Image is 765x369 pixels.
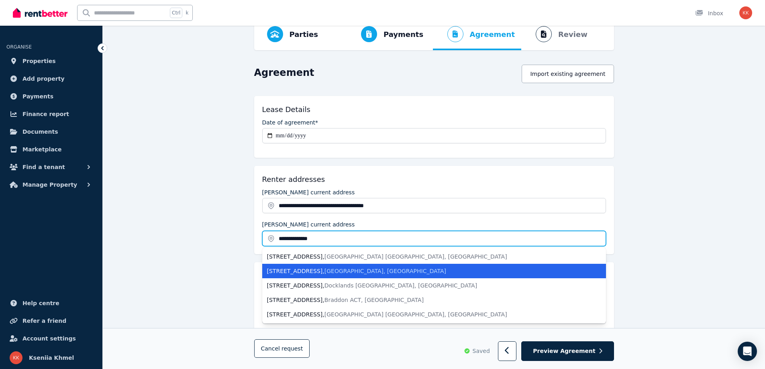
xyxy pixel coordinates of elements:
[473,347,490,355] span: Saved
[29,353,74,363] span: Kseniia Khmel
[262,188,355,196] label: [PERSON_NAME] current address
[261,346,303,352] span: Cancel
[6,88,96,104] a: Payments
[22,145,61,154] span: Marketplace
[347,18,430,50] button: Payments
[267,281,592,289] div: [STREET_ADDRESS] ,
[324,268,446,274] span: [GEOGRAPHIC_DATA], [GEOGRAPHIC_DATA]
[282,345,303,353] span: request
[22,92,53,101] span: Payments
[6,44,32,50] span: ORGANISE
[324,297,424,303] span: Braddon ACT, [GEOGRAPHIC_DATA]
[267,310,592,318] div: [STREET_ADDRESS] ,
[22,162,65,172] span: Find a tenant
[13,7,67,19] img: RentBetter
[22,109,69,119] span: Finance report
[6,106,96,122] a: Finance report
[267,267,592,275] div: [STREET_ADDRESS] ,
[22,180,77,190] span: Manage Property
[324,311,507,318] span: [GEOGRAPHIC_DATA] [GEOGRAPHIC_DATA], [GEOGRAPHIC_DATA]
[22,298,59,308] span: Help centre
[254,340,310,358] button: Cancelrequest
[290,29,318,40] span: Parties
[6,71,96,87] a: Add property
[262,174,325,185] h5: Renter addresses
[6,53,96,69] a: Properties
[262,118,318,126] label: Date of agreement*
[6,330,96,347] a: Account settings
[6,124,96,140] a: Documents
[6,295,96,311] a: Help centre
[6,159,96,175] button: Find a tenant
[22,74,65,84] span: Add property
[22,56,56,66] span: Properties
[6,313,96,329] a: Refer a friend
[521,342,614,361] button: Preview Agreement
[522,65,614,83] button: Import existing agreement
[262,221,355,228] label: [PERSON_NAME] current address
[470,29,515,40] span: Agreement
[254,66,314,79] h1: Agreement
[6,177,96,193] button: Manage Property
[261,18,324,50] button: Parties
[739,6,752,19] img: Kseniia Khmel
[170,8,182,18] span: Ctrl
[22,127,58,137] span: Documents
[22,316,66,326] span: Refer a friend
[186,10,188,16] span: k
[738,342,757,361] div: Open Intercom Messenger
[22,334,76,343] span: Account settings
[433,18,522,50] button: Agreement
[10,351,22,364] img: Kseniia Khmel
[695,9,723,17] div: Inbox
[384,29,423,40] span: Payments
[262,104,310,115] h5: Lease Details
[267,253,592,261] div: [STREET_ADDRESS] ,
[254,18,614,50] nav: Progress
[324,253,507,260] span: [GEOGRAPHIC_DATA] [GEOGRAPHIC_DATA], [GEOGRAPHIC_DATA]
[6,141,96,157] a: Marketplace
[324,282,477,289] span: Docklands [GEOGRAPHIC_DATA], [GEOGRAPHIC_DATA]
[533,347,595,355] span: Preview Agreement
[267,296,592,304] div: [STREET_ADDRESS] ,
